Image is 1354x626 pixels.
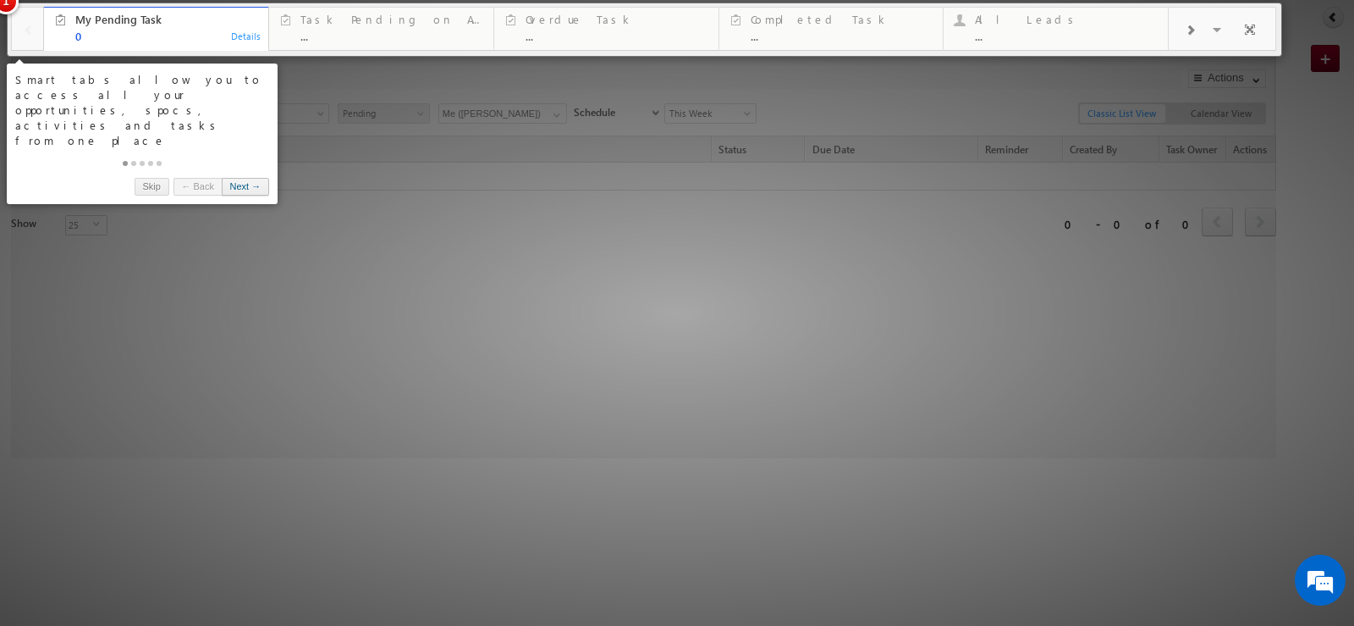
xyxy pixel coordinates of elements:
[943,8,1169,50] a: All Leads...
[43,4,269,52] a: My Pending Task0Details
[75,13,258,26] div: My Pending Task
[173,178,222,196] a: ← Back
[751,30,933,42] div: ...
[300,13,483,26] div: Task Pending on Admin
[526,13,708,26] div: Overdue Task
[268,8,494,50] a: Task Pending on Admin...
[526,30,708,42] div: ...
[75,30,258,42] div: 0
[230,28,262,43] div: Details
[975,13,1158,26] div: All Leads
[493,8,719,50] a: Overdue Task...
[15,72,269,148] div: Smart tabs allow you to access all your opportunities, spocs, activities and tasks from one place
[718,8,944,50] a: Completed Task...
[975,30,1158,42] div: ...
[300,30,483,42] div: ...
[135,178,169,196] a: Skip
[751,13,933,26] div: Completed Task
[222,178,269,196] a: Next →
